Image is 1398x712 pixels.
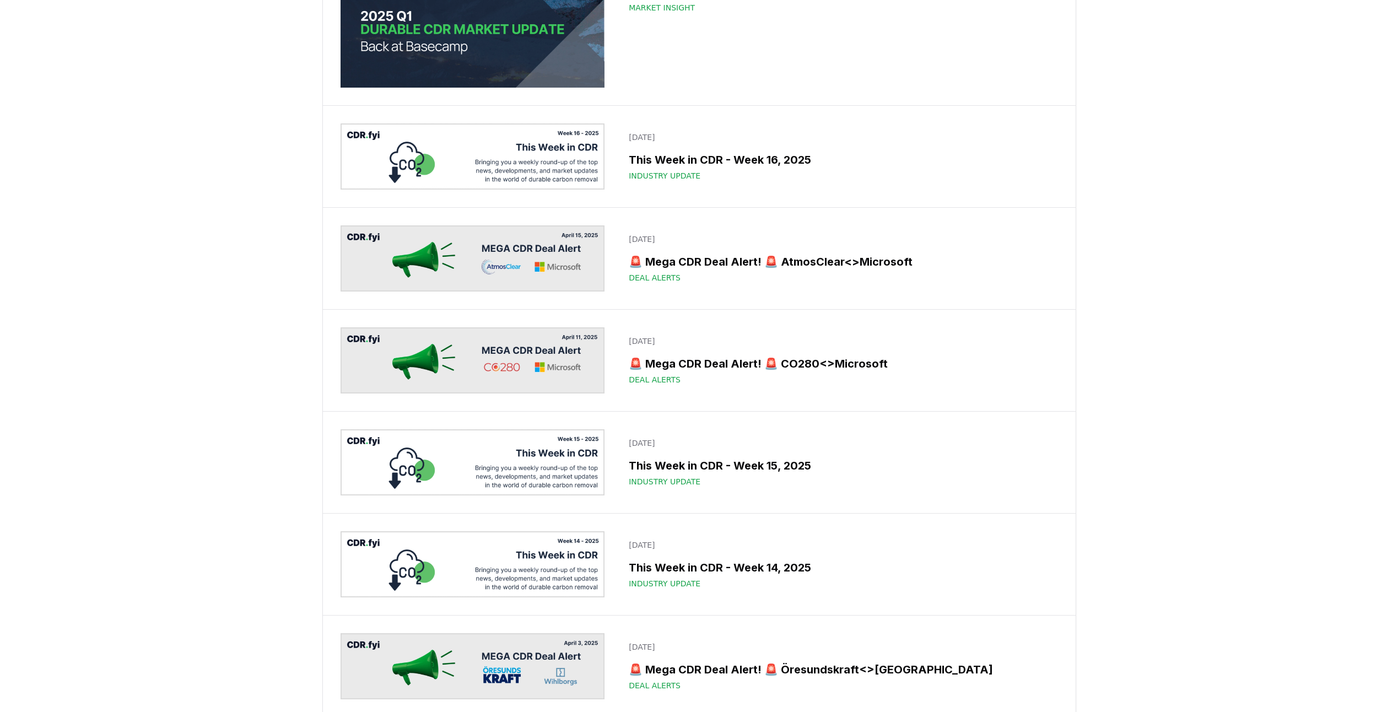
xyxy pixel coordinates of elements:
[341,531,605,597] img: This Week in CDR - Week 14, 2025 blog post image
[629,336,1051,347] p: [DATE]
[629,457,1051,474] h3: This Week in CDR - Week 15, 2025
[341,633,605,699] img: 🚨 Mega CDR Deal Alert! 🚨 Öresundskraft<>Wihlborgs blog post image
[622,329,1057,392] a: [DATE]🚨 Mega CDR Deal Alert! 🚨 CO280<>MicrosoftDeal Alerts
[629,680,681,691] span: Deal Alerts
[629,2,695,13] span: Market Insight
[629,438,1051,449] p: [DATE]
[629,374,681,385] span: Deal Alerts
[629,578,700,589] span: Industry Update
[622,125,1057,188] a: [DATE]This Week in CDR - Week 16, 2025Industry Update
[341,123,605,190] img: This Week in CDR - Week 16, 2025 blog post image
[341,327,605,393] img: 🚨 Mega CDR Deal Alert! 🚨 CO280<>Microsoft blog post image
[622,533,1057,596] a: [DATE]This Week in CDR - Week 14, 2025Industry Update
[629,170,700,181] span: Industry Update
[629,152,1051,168] h3: This Week in CDR - Week 16, 2025
[629,234,1051,245] p: [DATE]
[629,641,1051,652] p: [DATE]
[629,559,1051,576] h3: This Week in CDR - Week 14, 2025
[341,429,605,495] img: This Week in CDR - Week 15, 2025 blog post image
[629,272,681,283] span: Deal Alerts
[629,540,1051,551] p: [DATE]
[629,661,1051,678] h3: 🚨 Mega CDR Deal Alert! 🚨 Öresundskraft<>[GEOGRAPHIC_DATA]
[629,355,1051,372] h3: 🚨 Mega CDR Deal Alert! 🚨 CO280<>Microsoft
[629,132,1051,143] p: [DATE]
[622,227,1057,290] a: [DATE]🚨 Mega CDR Deal Alert! 🚨 AtmosClear<>MicrosoftDeal Alerts
[622,431,1057,494] a: [DATE]This Week in CDR - Week 15, 2025Industry Update
[629,253,1051,270] h3: 🚨 Mega CDR Deal Alert! 🚨 AtmosClear<>Microsoft
[622,635,1057,698] a: [DATE]🚨 Mega CDR Deal Alert! 🚨 Öresundskraft<>[GEOGRAPHIC_DATA]Deal Alerts
[341,225,605,292] img: 🚨 Mega CDR Deal Alert! 🚨 AtmosClear<>Microsoft blog post image
[629,476,700,487] span: Industry Update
